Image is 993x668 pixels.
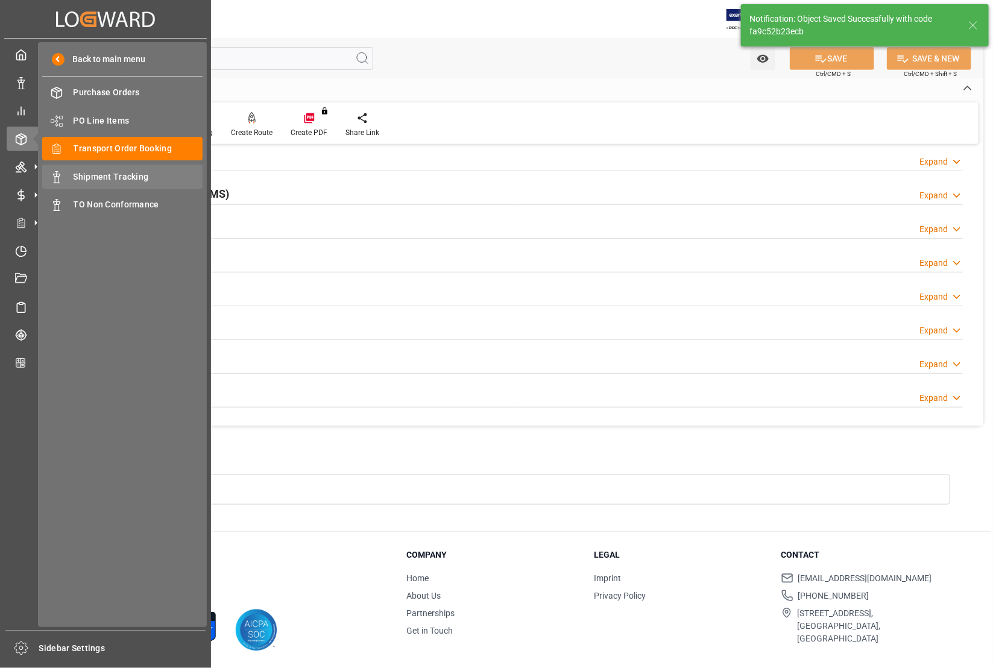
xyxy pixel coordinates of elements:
a: PO Line Items [42,109,203,132]
span: Purchase Orders [74,86,203,99]
a: About Us [407,591,441,600]
div: Expand [919,392,948,405]
a: Document Management [7,267,204,291]
span: TO Non Conformance [74,198,203,211]
span: Ctrl/CMD + S [816,69,851,78]
a: Privacy Policy [594,591,646,600]
a: Purchase Orders [42,81,203,104]
a: Imprint [594,573,621,583]
button: SAVE & NEW [887,47,971,70]
span: Sidebar Settings [39,642,206,655]
img: Exertis%20JAM%20-%20Email%20Logo.jpg_1722504956.jpg [727,9,768,30]
h3: Legal [594,549,766,561]
span: Ctrl/CMD + Shift + S [904,69,957,78]
div: Expand [919,189,948,202]
span: [PHONE_NUMBER] [798,590,869,602]
img: AICPA SOC [235,609,277,651]
input: Search Fields [55,47,373,70]
button: SAVE [790,47,874,70]
button: open menu [751,47,775,70]
div: Expand [919,324,948,337]
span: PO Line Items [74,115,203,127]
a: Sailing Schedules [7,295,204,318]
p: © 2025 Logward. All rights reserved. [80,576,377,587]
a: Data Management [7,71,204,94]
a: TO Non Conformance [42,193,203,216]
span: [EMAIL_ADDRESS][DOMAIN_NAME] [798,572,932,585]
div: Create Route [231,127,273,138]
div: Share Link [345,127,379,138]
a: Partnerships [407,608,455,618]
a: Shipment Tracking [42,165,203,188]
span: [STREET_ADDRESS], [GEOGRAPHIC_DATA], [GEOGRAPHIC_DATA] [797,607,953,645]
a: Get in Touch [407,626,453,635]
a: Tracking Shipment [7,323,204,347]
a: Transport Order Booking [42,137,203,160]
h3: Company [407,549,579,561]
span: Transport Order Booking [74,142,203,155]
h3: Contact [781,549,953,561]
p: Version 1.1.132 [80,587,377,598]
a: Home [407,573,429,583]
div: Expand [919,223,948,236]
div: Expand [919,156,948,168]
a: My Reports [7,99,204,122]
a: My Cockpit [7,43,204,66]
a: CO2 Calculator [7,351,204,374]
a: Timeslot Management V2 [7,239,204,262]
div: Notification: Object Saved Successfully with code fa9c52b23ecb [749,13,957,38]
span: Shipment Tracking [74,171,203,183]
div: Expand [919,257,948,269]
div: Expand [919,358,948,371]
span: Back to main menu [65,53,146,66]
div: Expand [919,291,948,303]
